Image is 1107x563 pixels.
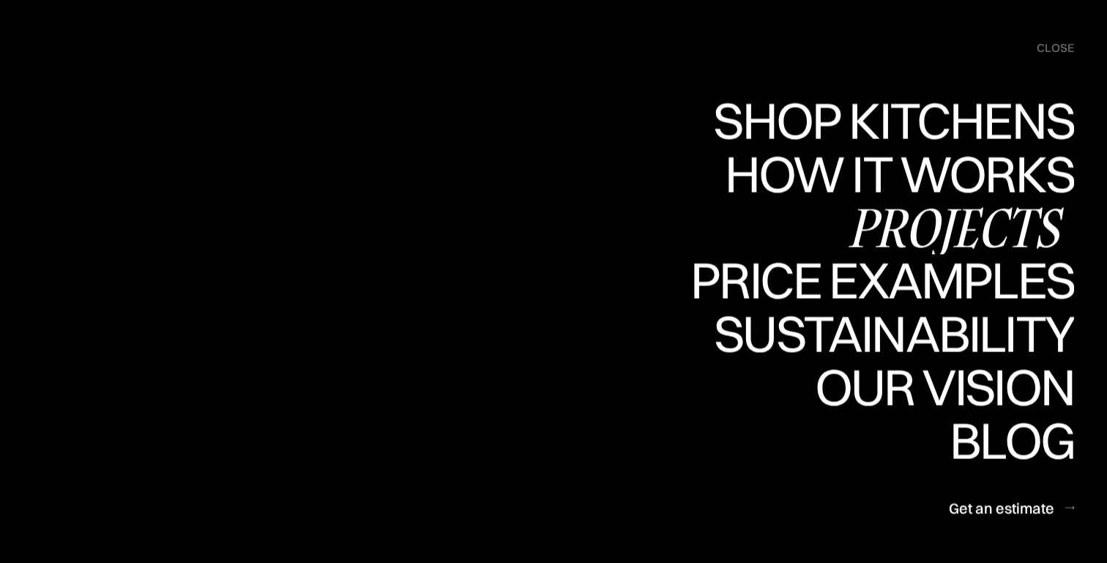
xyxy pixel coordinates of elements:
a: Get an estimate [949,490,1074,526]
a: Price examplesPrice examples [690,255,1074,308]
div: Our vision [802,413,1074,464]
div: Shop Kitchens [706,146,1074,198]
a: Our visionOur vision [802,362,1074,415]
div: Blog [941,414,1074,466]
a: Shop KitchensShop Kitchens [706,95,1074,149]
div: menu [1022,34,1074,63]
div: how it works [721,148,1074,199]
div: how it works [721,199,1074,250]
div: Get an estimate [949,498,1054,518]
div: Price examples [690,306,1074,357]
a: Projects [837,201,1074,255]
div: Sustainability [701,359,1074,411]
a: BlogBlog [941,414,1074,468]
div: close [1037,40,1074,56]
div: Our vision [802,362,1074,413]
div: Blog [941,466,1074,517]
div: Price examples [690,255,1074,306]
div: Projects [837,201,1074,253]
div: Sustainability [701,308,1074,359]
div: Shop Kitchens [706,95,1074,146]
a: SustainabilitySustainability [701,308,1074,362]
a: how it workshow it works [721,148,1074,201]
